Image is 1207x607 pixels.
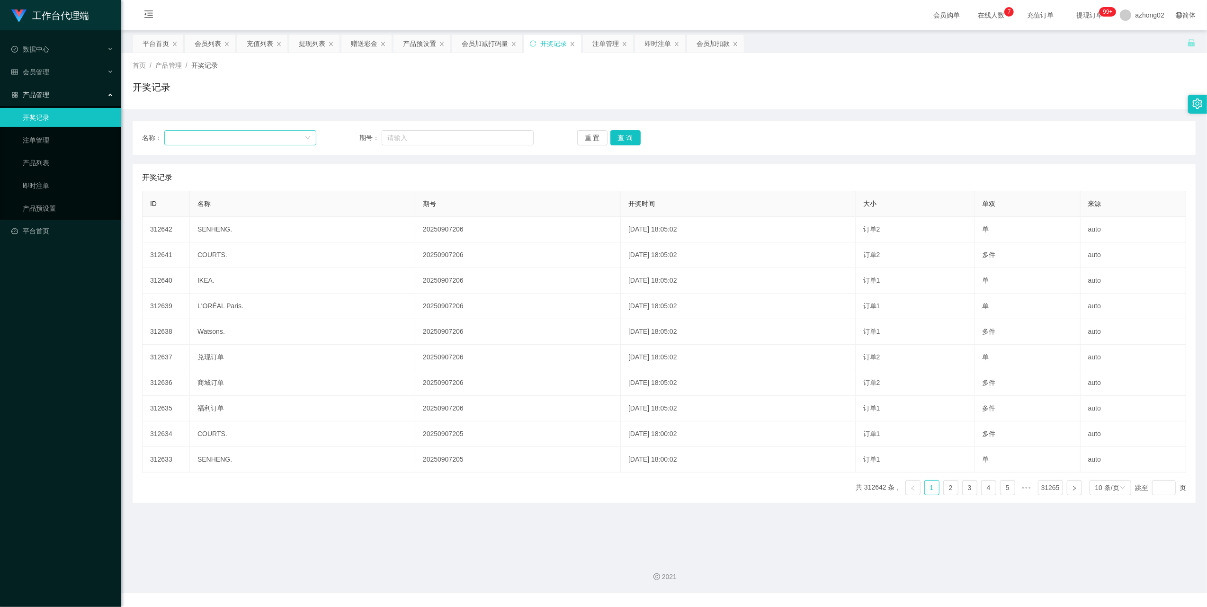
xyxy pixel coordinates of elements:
i: 图标: close [276,41,282,47]
sup: 1109 [1099,7,1116,17]
li: 1 [924,480,939,495]
span: 大小 [863,200,876,207]
li: 4 [981,480,996,495]
span: 期号： [359,133,382,143]
td: 312633 [143,447,190,473]
td: 福利订单 [190,396,415,421]
span: 订单1 [863,277,880,284]
td: Watsons. [190,319,415,345]
li: 下一页 [1067,480,1082,495]
i: 图标: close [570,41,575,47]
i: 图标: sync [530,40,536,47]
td: auto [1081,217,1186,242]
li: 3 [962,480,977,495]
i: 图标: close [439,41,445,47]
a: 产品预设置 [23,199,114,218]
sup: 7 [1004,7,1014,17]
a: 5 [1001,481,1015,495]
i: 图标: appstore-o [11,91,18,98]
span: 单 [983,455,989,463]
span: 充值订单 [1022,12,1058,18]
span: 订单1 [863,455,880,463]
i: 图标: down [1120,485,1126,491]
td: SENHENG. [190,447,415,473]
span: 产品管理 [155,62,182,69]
a: 即时注单 [23,176,114,195]
li: 上一页 [905,480,921,495]
a: 注单管理 [23,131,114,150]
td: 20250907206 [415,319,621,345]
div: 会员列表 [195,35,221,53]
a: 31265 [1038,481,1063,495]
li: 5 [1000,480,1015,495]
td: SENHENG. [190,217,415,242]
td: COURTS. [190,242,415,268]
div: 平台首页 [143,35,169,53]
i: 图标: check-circle-o [11,46,18,53]
li: 31265 [1038,480,1063,495]
a: 4 [982,481,996,495]
div: 开奖记录 [540,35,567,53]
i: 图标: down [305,135,311,142]
a: 产品列表 [23,153,114,172]
i: 图标: table [11,69,18,75]
td: 20250907206 [415,370,621,396]
span: 首页 [133,62,146,69]
td: auto [1081,242,1186,268]
span: 订单2 [863,379,880,386]
i: 图标: right [1072,485,1077,491]
td: [DATE] 18:05:02 [621,242,856,268]
td: [DATE] 18:05:02 [621,217,856,242]
button: 查 询 [610,130,641,145]
div: 会员加扣款 [697,35,730,53]
span: 多件 [983,404,996,412]
td: 兑现订单 [190,345,415,370]
td: 312635 [143,396,190,421]
td: 20250907206 [415,396,621,421]
span: 单双 [983,200,996,207]
td: auto [1081,294,1186,319]
td: 312641 [143,242,190,268]
i: 图标: close [674,41,679,47]
td: 312639 [143,294,190,319]
span: 单 [983,353,989,361]
a: 开奖记录 [23,108,114,127]
div: 2021 [129,572,1199,582]
a: 工作台代理端 [11,11,89,19]
div: 会员加减打码量 [462,35,508,53]
td: auto [1081,345,1186,370]
td: 312636 [143,370,190,396]
span: 数据中心 [11,45,49,53]
div: 跳至 页 [1135,480,1186,495]
span: 订单2 [863,251,880,259]
td: auto [1081,421,1186,447]
span: 单 [983,302,989,310]
i: 图标: close [380,41,386,47]
td: [DATE] 18:05:02 [621,319,856,345]
span: 订单2 [863,353,880,361]
td: 312642 [143,217,190,242]
a: 2 [944,481,958,495]
td: [DATE] 18:05:02 [621,268,856,294]
h1: 工作台代理端 [32,0,89,31]
span: 名称 [197,200,211,207]
div: 充值列表 [247,35,273,53]
span: 在线人数 [973,12,1009,18]
td: 20250907205 [415,447,621,473]
td: 20250907206 [415,294,621,319]
span: 单 [983,277,989,284]
span: 开奖记录 [142,172,172,183]
div: 产品预设置 [403,35,436,53]
td: [DATE] 18:05:02 [621,345,856,370]
i: 图标: close [172,41,178,47]
td: 商城订单 [190,370,415,396]
span: 多件 [983,251,996,259]
span: 多件 [983,379,996,386]
div: 赠送彩金 [351,35,377,53]
input: 请输入 [382,130,534,145]
button: 重 置 [577,130,608,145]
td: L'ORÉAL Paris. [190,294,415,319]
span: 多件 [983,328,996,335]
i: 图标: setting [1192,98,1203,109]
span: 名称： [142,133,164,143]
